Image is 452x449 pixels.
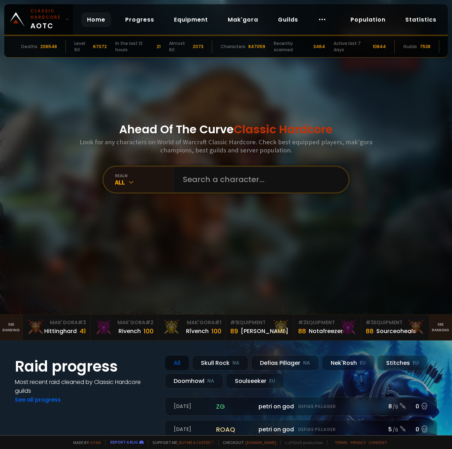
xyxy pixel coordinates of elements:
h1: Ahead Of The Curve [119,121,333,138]
div: Stitches [377,355,428,371]
a: Home [81,12,111,27]
div: Equipment [298,319,357,326]
div: 7538 [420,43,430,50]
div: Soulseeker [226,373,284,389]
span: # 3 [366,319,374,326]
a: [DATE]zgpetri on godDefias Pillager8 /90 [165,397,437,416]
a: Equipment [168,12,214,27]
small: NA [303,360,310,367]
div: Rîvench [186,327,209,336]
a: #3Equipment88Sourceoheals [361,315,429,340]
a: Mak'Gora#1Rîvench100 [158,315,226,340]
a: Statistics [400,12,442,27]
div: Rivench [118,327,141,336]
div: 88 [366,326,373,336]
div: 3464 [313,43,325,50]
div: Defias Pillager [251,355,319,371]
small: Classic Hardcore [30,8,63,21]
div: All [115,178,174,186]
div: Level 60 [74,40,90,53]
a: Terms [335,440,348,445]
div: 100 [144,326,153,336]
small: EU [413,360,419,367]
a: [DOMAIN_NAME] [245,440,276,445]
input: Search a character... [179,167,340,192]
div: Nek'Rosh [322,355,375,371]
a: See all progress [15,396,61,404]
a: Mak'Gora#2Rivench100 [91,315,158,340]
div: Mak'Gora [95,319,154,326]
span: Checkout [218,440,276,445]
small: EU [269,378,275,385]
a: [DATE]roaqpetri on godDefias Pillager5 /60 [165,420,437,439]
div: All [165,355,189,371]
div: Almost 60 [169,40,190,53]
div: Recently scanned [274,40,311,53]
div: Doomhowl [165,373,223,389]
a: Progress [120,12,160,27]
div: realm [115,173,174,178]
a: #2Equipment88Notafreezer [294,315,362,340]
h3: Look for any characters on World of Warcraft Classic Hardcore. Check best equipped players, mak'g... [77,138,375,154]
span: v. d752d5 - production [280,440,323,445]
h4: Most recent raid cleaned by Classic Hardcore guilds [15,378,156,395]
span: # 1 [215,319,221,326]
div: 89 [230,326,238,336]
span: AOTC [30,8,63,31]
div: Hittinghard [44,327,77,336]
span: # 2 [145,319,153,326]
a: Report a bug [110,439,138,445]
div: In the last 12 hours [115,40,154,53]
div: 21 [157,43,161,50]
div: [PERSON_NAME] [241,327,288,336]
small: NA [207,378,214,385]
a: #1Equipment89[PERSON_NAME] [226,315,294,340]
div: Sourceoheals [376,327,416,336]
a: Guilds [272,12,304,27]
div: Mak'Gora [162,319,221,326]
h1: Raid progress [15,355,156,378]
a: Population [345,12,391,27]
span: # 3 [78,319,86,326]
span: # 1 [230,319,237,326]
span: # 2 [298,319,306,326]
div: Skull Rock [192,355,248,371]
div: 100 [211,326,221,336]
a: Mak'Gora#3Hittinghard41 [23,315,91,340]
div: 2073 [193,43,203,50]
a: Classic HardcoreAOTC [4,4,73,35]
div: 206548 [40,43,57,50]
div: Deaths [21,43,37,50]
div: 10844 [373,43,386,50]
a: a fan [90,440,101,445]
div: Equipment [366,319,425,326]
div: Characters [221,43,245,50]
div: 67072 [93,43,107,50]
a: Seeranking [429,315,452,340]
span: Support me, [148,440,214,445]
div: Guilds [403,43,417,50]
div: Mak'Gora [27,319,86,326]
span: Made by [69,440,101,445]
span: Classic Hardcore [234,121,333,137]
div: 847059 [248,43,265,50]
small: EU [360,360,366,367]
a: Mak'gora [222,12,264,27]
a: Consent [369,440,387,445]
div: Equipment [230,319,289,326]
div: Notafreezer [309,327,343,336]
a: Privacy [350,440,366,445]
div: 41 [80,326,86,336]
div: 88 [298,326,306,336]
a: Buy me a coffee [179,440,214,445]
div: Active last 7 days [334,40,370,53]
small: NA [232,360,239,367]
